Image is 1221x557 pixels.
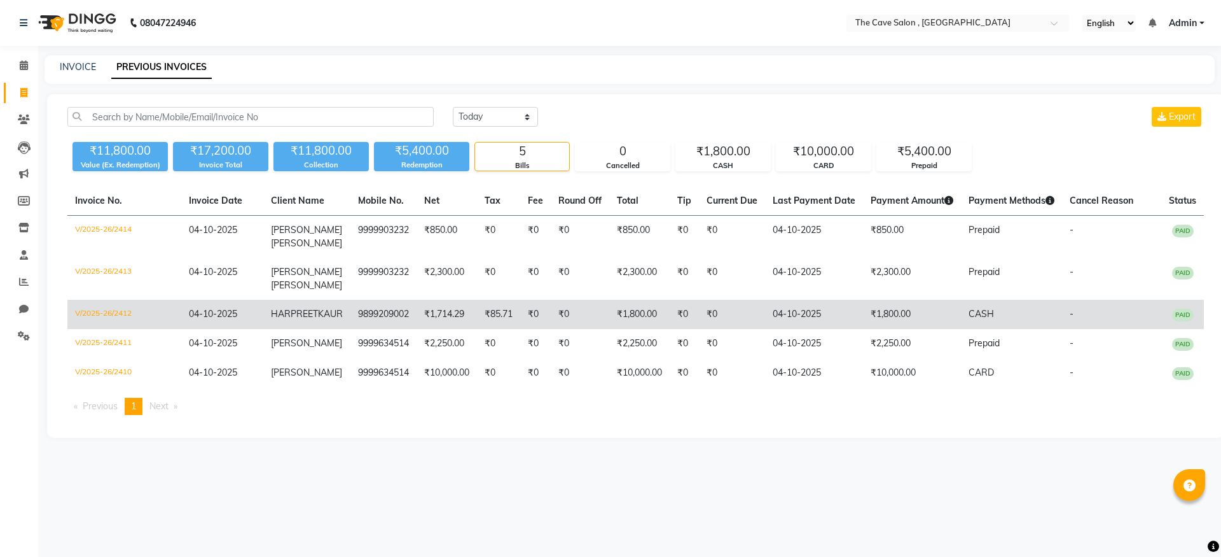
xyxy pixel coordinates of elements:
[189,195,242,206] span: Invoice Date
[670,358,699,388] td: ₹0
[477,358,520,388] td: ₹0
[520,329,551,358] td: ₹0
[863,358,961,388] td: ₹10,000.00
[670,258,699,300] td: ₹0
[520,216,551,258] td: ₹0
[609,258,670,300] td: ₹2,300.00
[271,337,342,349] span: [PERSON_NAME]
[131,400,136,412] span: 1
[32,5,120,41] img: logo
[1172,367,1194,380] span: PAID
[609,358,670,388] td: ₹10,000.00
[551,216,609,258] td: ₹0
[1172,225,1194,237] span: PAID
[670,300,699,329] td: ₹0
[877,143,971,160] div: ₹5,400.00
[475,143,569,160] div: 5
[189,367,237,378] span: 04-10-2025
[969,337,1000,349] span: Prepaid
[67,300,181,329] td: V/2025-26/2412
[60,61,96,73] a: INVOICE
[67,107,434,127] input: Search by Name/Mobile/Email/Invoice No
[551,258,609,300] td: ₹0
[67,398,1204,415] nav: Pagination
[1172,309,1194,321] span: PAID
[83,400,118,412] span: Previous
[485,195,500,206] span: Tax
[551,358,609,388] td: ₹0
[424,195,439,206] span: Net
[67,258,181,300] td: V/2025-26/2413
[273,160,369,171] div: Collection
[670,216,699,258] td: ₹0
[551,329,609,358] td: ₹0
[609,300,670,329] td: ₹1,800.00
[67,216,181,258] td: V/2025-26/2414
[72,160,168,171] div: Value (Ex. Redemption)
[477,329,520,358] td: ₹0
[173,160,268,171] div: Invoice Total
[558,195,602,206] span: Round Off
[475,160,569,171] div: Bills
[417,258,477,300] td: ₹2,300.00
[67,329,181,358] td: V/2025-26/2411
[609,216,670,258] td: ₹850.00
[765,258,863,300] td: 04-10-2025
[765,300,863,329] td: 04-10-2025
[271,195,324,206] span: Client Name
[863,258,961,300] td: ₹2,300.00
[350,329,417,358] td: 9999634514
[271,224,342,236] span: [PERSON_NAME]
[350,216,417,258] td: 9999903232
[417,300,477,329] td: ₹1,714.29
[189,337,237,349] span: 04-10-2025
[1070,224,1073,236] span: -
[776,160,871,171] div: CARD
[273,142,369,160] div: ₹11,800.00
[863,329,961,358] td: ₹2,250.00
[350,258,417,300] td: 9999903232
[969,308,994,320] span: CASH
[1070,266,1073,278] span: -
[477,216,520,258] td: ₹0
[877,160,971,171] div: Prepaid
[699,258,765,300] td: ₹0
[1070,367,1073,378] span: -
[969,195,1054,206] span: Payment Methods
[374,142,469,160] div: ₹5,400.00
[863,216,961,258] td: ₹850.00
[271,308,318,320] span: HARPREET
[969,367,994,378] span: CARD
[189,308,237,320] span: 04-10-2025
[1172,267,1194,279] span: PAID
[350,358,417,388] td: 9999634514
[374,160,469,171] div: Redemption
[358,195,404,206] span: Mobile No.
[67,358,181,388] td: V/2025-26/2410
[149,400,169,412] span: Next
[1152,107,1201,127] button: Export
[707,195,757,206] span: Current Due
[1172,338,1194,351] span: PAID
[776,143,871,160] div: ₹10,000.00
[863,300,961,329] td: ₹1,800.00
[417,358,477,388] td: ₹10,000.00
[318,308,343,320] span: KAUR
[773,195,855,206] span: Last Payment Date
[350,300,417,329] td: 9899209002
[140,5,196,41] b: 08047224946
[477,258,520,300] td: ₹0
[676,160,770,171] div: CASH
[520,358,551,388] td: ₹0
[699,216,765,258] td: ₹0
[72,142,168,160] div: ₹11,800.00
[417,329,477,358] td: ₹2,250.00
[1070,308,1073,320] span: -
[1169,195,1196,206] span: Status
[1169,17,1197,30] span: Admin
[173,142,268,160] div: ₹17,200.00
[677,195,691,206] span: Tip
[1169,111,1196,122] span: Export
[765,216,863,258] td: 04-10-2025
[765,358,863,388] td: 04-10-2025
